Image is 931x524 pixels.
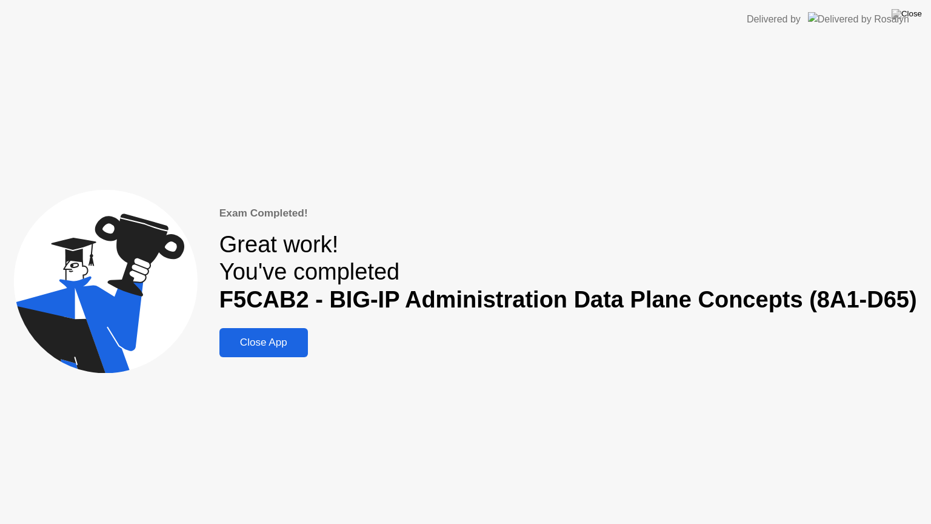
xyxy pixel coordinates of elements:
[219,231,917,314] div: Great work! You've completed
[747,12,801,27] div: Delivered by
[219,206,917,221] div: Exam Completed!
[223,337,304,349] div: Close App
[219,287,917,312] b: F5CAB2 - BIG-IP Administration Data Plane Concepts (8A1-D65)
[808,12,909,26] img: Delivered by Rosalyn
[219,328,308,357] button: Close App
[892,9,922,19] img: Close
